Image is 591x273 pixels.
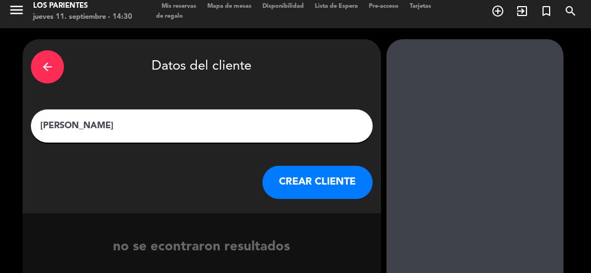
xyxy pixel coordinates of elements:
[8,2,25,18] i: menu
[8,2,25,22] button: menu
[309,3,363,9] span: Lista de Espera
[39,118,364,134] input: Escriba nombre, correo electrónico o número de teléfono...
[41,60,54,73] i: arrow_back
[262,166,373,199] button: CREAR CLIENTE
[33,12,132,23] div: jueves 11. septiembre - 14:30
[31,48,373,86] div: Datos del cliente
[202,3,257,9] span: Mapa de mesas
[257,3,309,9] span: Disponibilidad
[23,237,381,258] div: no se econtraron resultados
[540,4,553,18] i: turned_in_not
[564,4,577,18] i: search
[33,1,132,12] div: Los Parientes
[156,3,202,9] span: Mis reservas
[491,4,504,18] i: add_circle_outline
[515,4,529,18] i: exit_to_app
[363,3,404,9] span: Pre-acceso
